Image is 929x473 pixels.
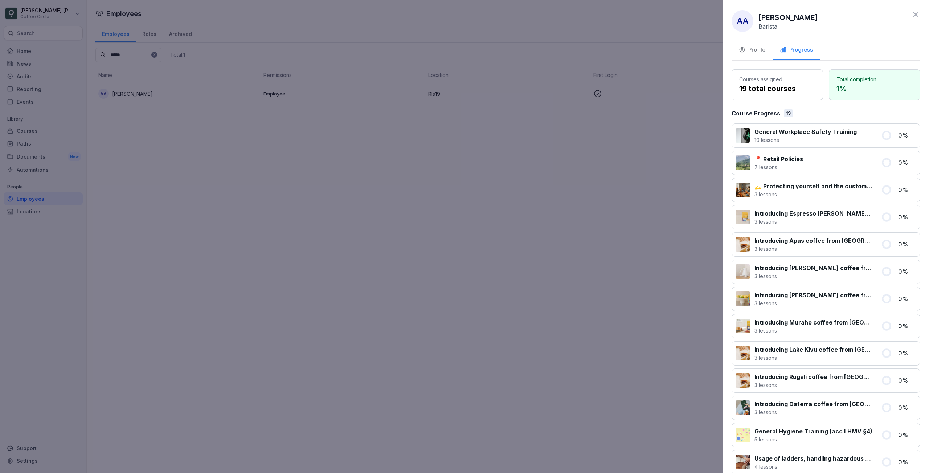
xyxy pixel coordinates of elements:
p: 0 % [898,458,916,466]
p: 0 % [898,403,916,412]
p: Total completion [836,76,913,83]
p: 3 lessons [754,218,872,225]
p: Introducing Apas coffee from [GEOGRAPHIC_DATA] [754,236,872,245]
p: 7 lessons [754,163,803,171]
div: Progress [780,46,813,54]
p: 3 lessons [754,191,872,198]
p: 0 % [898,322,916,330]
p: 0 % [898,376,916,385]
p: 19 total courses [739,83,815,94]
p: Introducing Espresso [PERSON_NAME] from [GEOGRAPHIC_DATA] [754,209,872,218]
p: 3 lessons [754,299,872,307]
div: Profile [739,46,765,54]
button: Progress [773,41,820,60]
p: 5 lessons [754,436,872,443]
p: 0 % [898,267,916,276]
p: 3 lessons [754,381,872,389]
p: 1 % [836,83,913,94]
p: 10 lessons [754,136,857,144]
p: 0 % [898,185,916,194]
p: 0 % [898,240,916,249]
div: 19 [784,109,793,117]
p: 🫴 Protecting yourself and the customers [754,182,872,191]
p: 0 % [898,213,916,221]
p: 4 lessons [754,463,872,470]
p: 0 % [898,158,916,167]
p: Courses assigned [739,76,815,83]
p: 3 lessons [754,354,872,362]
p: Barista [758,23,777,30]
p: 0 % [898,349,916,358]
p: Course Progress [732,109,780,118]
p: 0 % [898,131,916,140]
p: General Workplace Safety Training [754,127,857,136]
p: Introducing Rugali coffee from [GEOGRAPHIC_DATA] [754,372,872,381]
p: 📍 Retail Policies [754,155,803,163]
p: Introducing Daterra coffee from [GEOGRAPHIC_DATA] [754,400,872,408]
p: 0 % [898,431,916,439]
p: 3 lessons [754,272,872,280]
p: 3 lessons [754,327,872,334]
p: Introducing Lake Kivu coffee from [GEOGRAPHIC_DATA] [754,345,872,354]
p: Introducing [PERSON_NAME] coffee from [GEOGRAPHIC_DATA] [754,291,872,299]
div: AA [732,10,753,32]
button: Profile [732,41,773,60]
p: 3 lessons [754,408,872,416]
p: Introducing [PERSON_NAME] coffee from [GEOGRAPHIC_DATA] [754,264,872,272]
p: Introducing Muraho coffee from [GEOGRAPHIC_DATA] [754,318,872,327]
p: 0 % [898,294,916,303]
p: [PERSON_NAME] [758,12,818,23]
p: General Hygiene Training (acc LHMV §4) [754,427,872,436]
p: 3 lessons [754,245,872,253]
p: Usage of ladders, handling hazardous substances, and working with a screen [754,454,872,463]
